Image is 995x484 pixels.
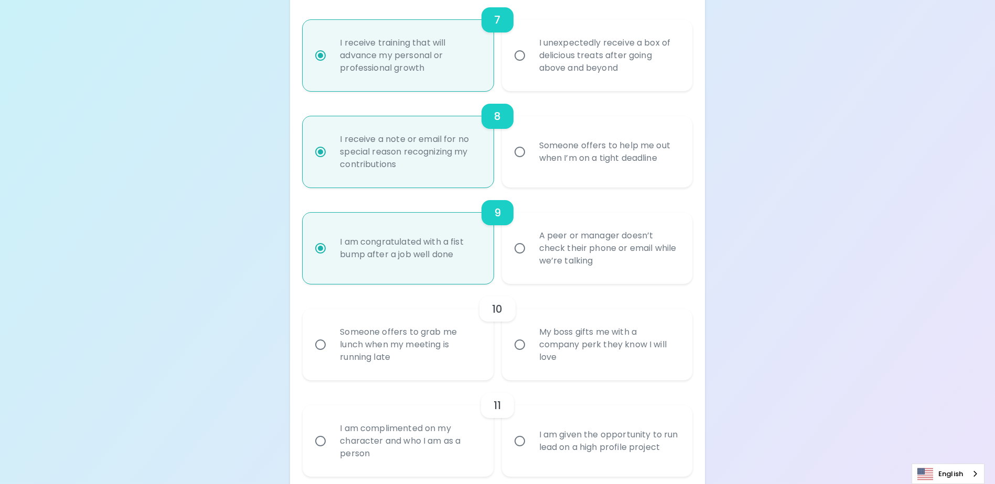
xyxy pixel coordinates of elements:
[492,301,502,317] h6: 10
[531,217,687,280] div: A peer or manager doesn’t check their phone or email while we’re talking
[912,464,985,484] div: Language
[303,284,692,380] div: choice-group-check
[331,120,487,183] div: I receive a note or email for no special reason recognizing my contributions
[494,397,501,414] h6: 11
[331,313,487,376] div: Someone offers to grab me lunch when my meeting is running late
[912,464,985,484] aside: Language selected: English
[331,410,487,472] div: I am complimented on my character and who I am as a person
[912,464,984,483] a: English
[494,12,500,28] h6: 7
[494,108,501,125] h6: 8
[531,24,687,87] div: I unexpectedly receive a box of delicious treats after going above and beyond
[331,223,487,273] div: I am congratulated with a fist bump after a job well done
[531,416,687,466] div: I am given the opportunity to run lead on a high profile project
[303,91,692,188] div: choice-group-check
[303,380,692,477] div: choice-group-check
[303,188,692,284] div: choice-group-check
[531,127,687,177] div: Someone offers to help me out when I’m on a tight deadline
[331,24,487,87] div: I receive training that will advance my personal or professional growth
[531,313,687,376] div: My boss gifts me with a company perk they know I will love
[494,204,501,221] h6: 9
